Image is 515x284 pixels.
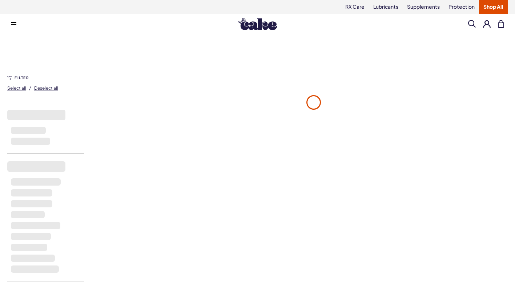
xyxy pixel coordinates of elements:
[7,82,26,94] button: Select all
[7,85,26,91] span: Select all
[238,18,277,30] img: Hello Cake
[34,85,58,91] span: Deselect all
[34,82,58,94] button: Deselect all
[29,85,31,91] span: /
